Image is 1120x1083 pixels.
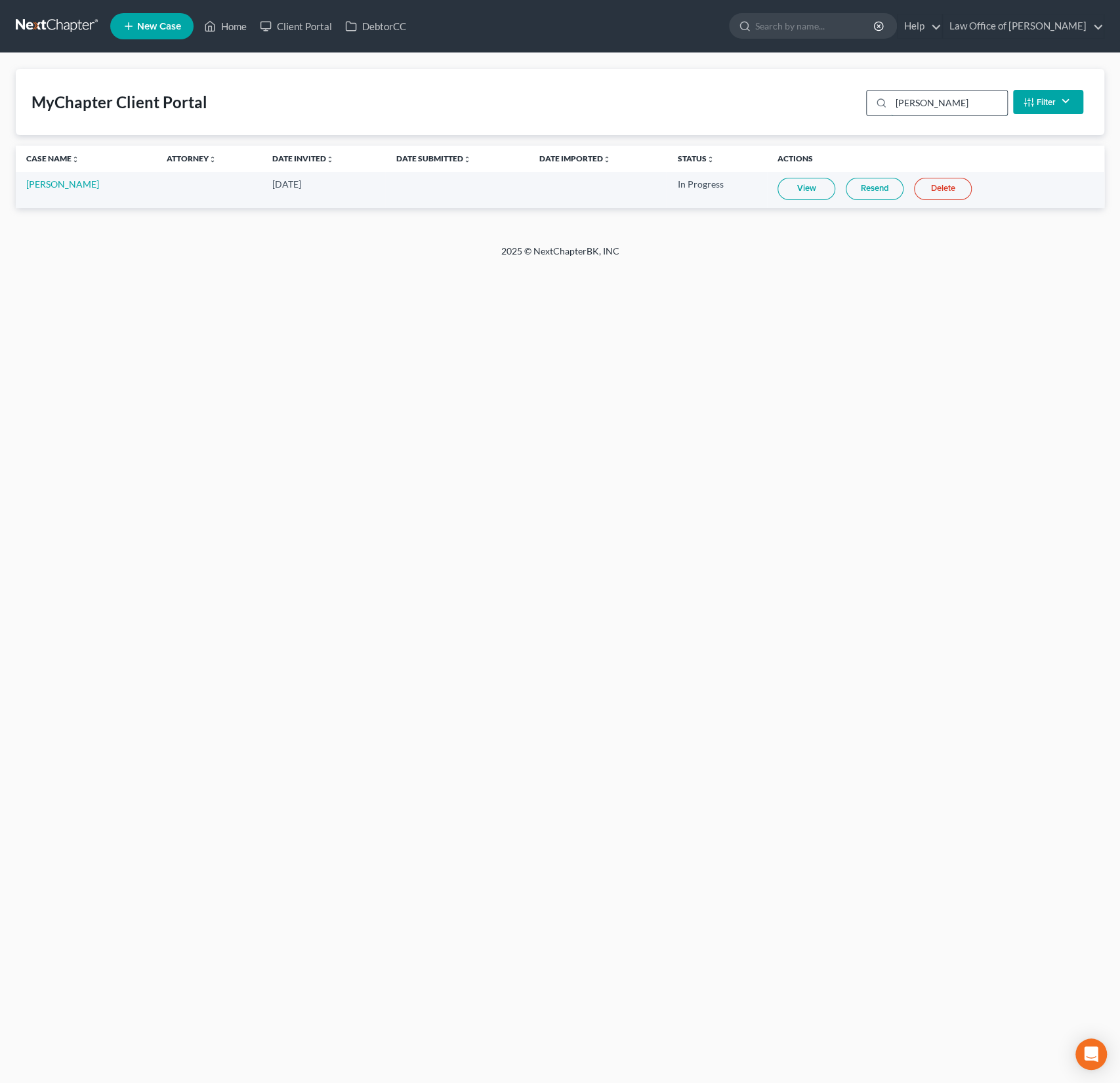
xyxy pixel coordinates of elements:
[209,155,217,163] i: unfold_more
[914,178,972,200] a: Delete
[197,14,253,38] a: Home
[1013,90,1083,114] button: Filter
[186,245,934,268] div: 2025 © NextChapterBK, INC
[1075,1038,1107,1070] div: Open Intercom Messenger
[667,172,766,208] td: In Progress
[778,178,835,200] a: View
[846,178,903,200] a: Resend
[167,153,217,163] a: Attorneyunfold_more
[891,91,1007,115] input: Search...
[755,14,875,38] input: Search by name...
[943,14,1104,38] a: Law Office of [PERSON_NAME]
[463,155,470,163] i: unfold_more
[706,155,714,163] i: unfold_more
[137,22,181,31] span: New Case
[339,14,413,38] a: DebtorCC
[767,146,1104,172] th: Actions
[31,92,207,113] div: MyChapter Client Portal
[898,14,942,38] a: Help
[539,153,611,163] a: Date Importedunfold_more
[396,153,470,163] a: Date Submittedunfold_more
[26,153,79,163] a: Case Nameunfold_more
[272,153,334,163] a: Date Invitedunfold_more
[326,155,334,163] i: unfold_more
[272,178,301,190] span: [DATE]
[677,153,714,163] a: Statusunfold_more
[603,155,611,163] i: unfold_more
[253,14,339,38] a: Client Portal
[26,178,99,190] a: [PERSON_NAME]
[72,155,79,163] i: unfold_more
